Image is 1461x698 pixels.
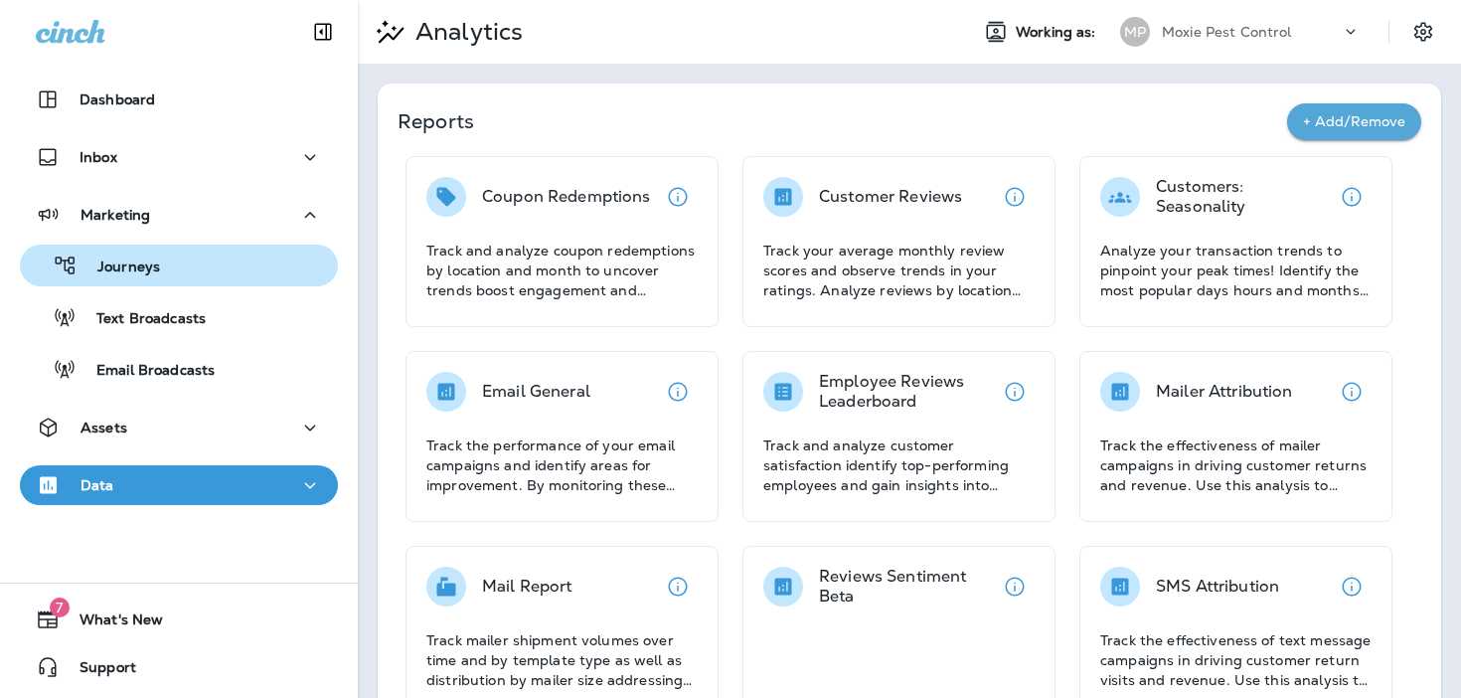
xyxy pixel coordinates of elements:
[763,241,1035,300] p: Track your average monthly review scores and observe trends in your ratings. Analyze reviews by l...
[20,348,338,390] button: Email Broadcasts
[60,659,136,683] span: Support
[1332,567,1372,607] button: View details
[20,137,338,177] button: Inbox
[77,310,206,329] p: Text Broadcasts
[60,611,163,635] span: What's New
[482,382,590,402] p: Email General
[20,647,338,687] button: Support
[80,91,155,107] p: Dashboard
[81,207,150,223] p: Marketing
[1332,372,1372,412] button: View details
[819,567,995,607] p: Reviews Sentiment Beta
[295,12,351,52] button: Collapse Sidebar
[1120,17,1150,47] div: MP
[819,372,995,412] p: Employee Reviews Leaderboard
[426,436,698,495] p: Track the performance of your email campaigns and identify areas for improvement. By monitoring t...
[658,567,698,607] button: View details
[819,187,962,207] p: Customer Reviews
[1100,436,1372,495] p: Track the effectiveness of mailer campaigns in driving customer returns and revenue. Use this ana...
[1100,630,1372,690] p: Track the effectiveness of text message campaigns in driving customer return visits and revenue. ...
[1016,24,1100,41] span: Working as:
[20,408,338,447] button: Assets
[1156,577,1279,597] p: SMS Attribution
[20,296,338,338] button: Text Broadcasts
[1100,241,1372,300] p: Analyze your transaction trends to pinpoint your peak times! Identify the most popular days hours...
[426,630,698,690] p: Track mailer shipment volumes over time and by template type as well as distribution by mailer si...
[80,149,117,165] p: Inbox
[658,372,698,412] button: View details
[995,567,1035,607] button: View details
[77,362,215,381] p: Email Broadcasts
[20,600,338,639] button: 7What's New
[1156,382,1293,402] p: Mailer Attribution
[78,259,160,277] p: Journeys
[482,577,572,597] p: Mail Report
[1405,14,1441,50] button: Settings
[426,241,698,300] p: Track and analyze coupon redemptions by location and month to uncover trends boost engagement and...
[20,465,338,505] button: Data
[763,436,1035,495] p: Track and analyze customer satisfaction identify top-performing employees and gain insights into ...
[50,598,70,617] span: 7
[81,477,114,493] p: Data
[995,372,1035,412] button: View details
[995,177,1035,217] button: View details
[1162,24,1292,40] p: Moxie Pest Control
[407,17,523,47] p: Analytics
[482,187,651,207] p: Coupon Redemptions
[20,195,338,235] button: Marketing
[20,245,338,286] button: Journeys
[1332,177,1372,217] button: View details
[1156,177,1332,217] p: Customers: Seasonality
[81,420,127,436] p: Assets
[20,80,338,119] button: Dashboard
[398,107,1287,135] p: Reports
[658,177,698,217] button: View details
[1287,103,1421,140] button: + Add/Remove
